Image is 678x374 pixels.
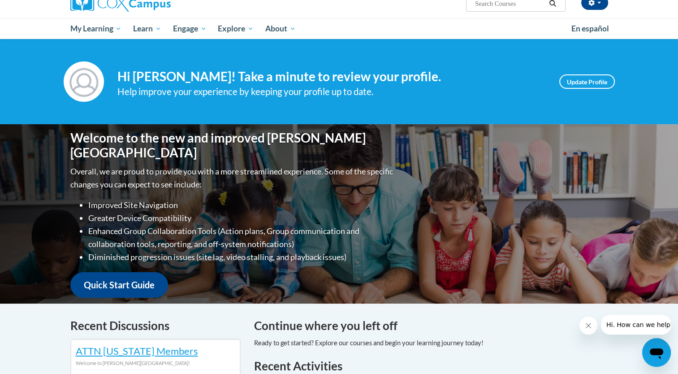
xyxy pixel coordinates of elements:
[218,23,254,34] span: Explore
[133,23,161,34] span: Learn
[88,225,395,251] li: Enhanced Group Collaboration Tools (Action plans, Group communication and collaboration tools, re...
[559,74,615,89] a: Update Profile
[88,251,395,264] li: Diminished progression issues (site lag, video stalling, and playback issues)
[57,18,622,39] div: Main menu
[117,84,546,99] div: Help improve your experience by keeping your profile up to date.
[88,199,395,212] li: Improved Site Navigation
[70,317,241,335] h4: Recent Discussions
[212,18,259,39] a: Explore
[127,18,167,39] a: Learn
[70,165,395,191] p: Overall, we are proud to provide you with a more streamlined experience. Some of the specific cha...
[76,345,198,357] a: ATTN [US_STATE] Members
[254,358,608,374] h1: Recent Activities
[259,18,302,39] a: About
[566,19,615,38] a: En español
[65,18,128,39] a: My Learning
[64,61,104,102] img: Profile Image
[173,23,207,34] span: Engage
[601,315,671,335] iframe: Message from company
[571,24,609,33] span: En español
[167,18,212,39] a: Engage
[5,6,73,13] span: Hi. How can we help?
[88,212,395,225] li: Greater Device Compatibility
[265,23,296,34] span: About
[70,272,168,298] a: Quick Start Guide
[254,317,608,335] h4: Continue where you left off
[70,23,121,34] span: My Learning
[117,69,546,84] h4: Hi [PERSON_NAME]! Take a minute to review your profile.
[642,338,671,367] iframe: Button to launch messaging window
[76,358,235,368] div: Welcome to [PERSON_NAME][GEOGRAPHIC_DATA]!
[579,317,597,335] iframe: Close message
[70,130,395,161] h1: Welcome to the new and improved [PERSON_NAME][GEOGRAPHIC_DATA]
